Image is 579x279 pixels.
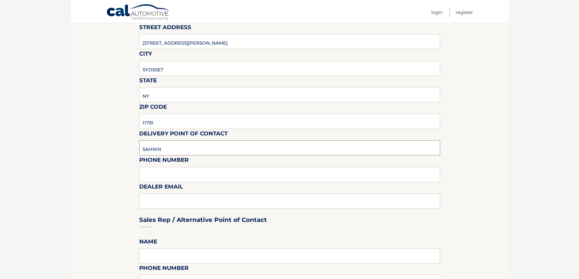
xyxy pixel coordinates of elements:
h3: Sales Rep / Alternative Point of Contact [139,216,267,224]
label: Name [139,237,157,248]
label: City [139,49,152,60]
label: Delivery Point of Contact [139,129,228,140]
label: Zip Code [139,102,167,114]
label: Phone Number [139,264,189,275]
label: Dealer Email [139,182,183,193]
a: Register [456,7,473,17]
label: State [139,76,157,87]
a: Login [431,7,443,17]
a: Cal Automotive [106,4,170,22]
label: Street Address [139,23,191,34]
label: Phone Number [139,155,189,167]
